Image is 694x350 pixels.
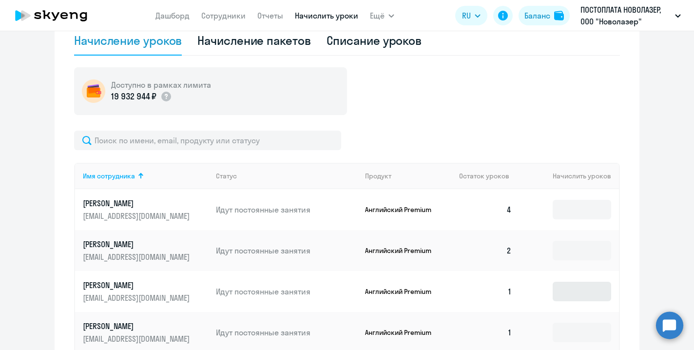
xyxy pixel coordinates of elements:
[83,321,208,344] a: [PERSON_NAME][EMAIL_ADDRESS][DOMAIN_NAME]
[83,280,208,303] a: [PERSON_NAME][EMAIL_ADDRESS][DOMAIN_NAME]
[370,10,385,21] span: Ещё
[459,172,520,180] div: Остаток уроков
[197,33,310,48] div: Начисление пакетов
[365,172,452,180] div: Продукт
[554,11,564,20] img: balance
[155,11,190,20] a: Дашборд
[82,79,105,103] img: wallet-circle.png
[365,205,438,214] p: Английский Premium
[520,163,619,189] th: Начислить уроков
[83,211,192,221] p: [EMAIL_ADDRESS][DOMAIN_NAME]
[74,33,182,48] div: Начисление уроков
[83,333,192,344] p: [EMAIL_ADDRESS][DOMAIN_NAME]
[451,271,520,312] td: 1
[83,198,208,221] a: [PERSON_NAME][EMAIL_ADDRESS][DOMAIN_NAME]
[365,246,438,255] p: Английский Premium
[451,189,520,230] td: 4
[216,204,357,215] p: Идут постоянные занятия
[365,328,438,337] p: Английский Premium
[111,90,156,103] p: 19 932 944 ₽
[365,172,391,180] div: Продукт
[370,6,394,25] button: Ещё
[519,6,570,25] button: Балансbalance
[462,10,471,21] span: RU
[111,79,211,90] h5: Доступно в рамках лимита
[576,4,686,27] button: ПОСТОПЛАТА НОВОЛАЗЕР, ООО "Новолазер"
[201,11,246,20] a: Сотрудники
[83,172,208,180] div: Имя сотрудника
[83,198,192,209] p: [PERSON_NAME]
[83,239,192,250] p: [PERSON_NAME]
[216,172,237,180] div: Статус
[83,292,192,303] p: [EMAIL_ADDRESS][DOMAIN_NAME]
[451,230,520,271] td: 2
[74,131,341,150] input: Поиск по имени, email, продукту или статусу
[216,172,357,180] div: Статус
[83,239,208,262] a: [PERSON_NAME][EMAIL_ADDRESS][DOMAIN_NAME]
[257,11,283,20] a: Отчеты
[83,172,135,180] div: Имя сотрудника
[524,10,550,21] div: Баланс
[580,4,671,27] p: ПОСТОПЛАТА НОВОЛАЗЕР, ООО "Новолазер"
[216,327,357,338] p: Идут постоянные занятия
[83,252,192,262] p: [EMAIL_ADDRESS][DOMAIN_NAME]
[365,287,438,296] p: Английский Premium
[216,286,357,297] p: Идут постоянные занятия
[455,6,487,25] button: RU
[83,280,192,291] p: [PERSON_NAME]
[459,172,509,180] span: Остаток уроков
[216,245,357,256] p: Идут постоянные занятия
[83,321,192,331] p: [PERSON_NAME]
[327,33,422,48] div: Списание уроков
[295,11,358,20] a: Начислить уроки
